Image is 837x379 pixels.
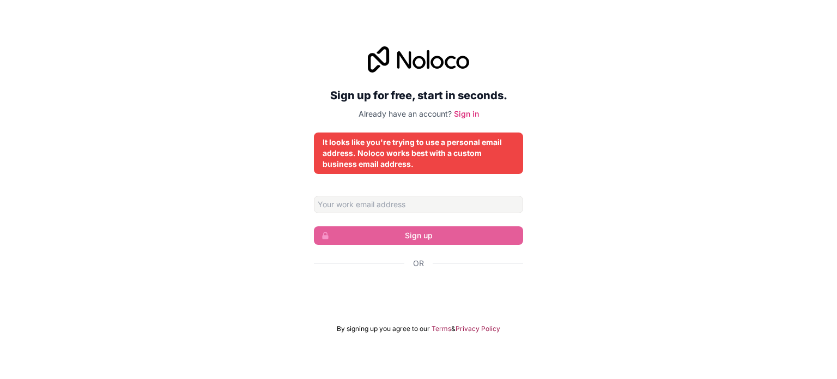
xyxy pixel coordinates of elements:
span: Or [413,258,424,269]
input: Email address [314,196,523,213]
span: Already have an account? [359,109,452,118]
a: Terms [432,324,451,333]
iframe: Pulsante Accedi con Google [308,281,529,305]
h2: Sign up for free, start in seconds. [314,86,523,105]
span: By signing up you agree to our [337,324,430,333]
a: Sign in [454,109,479,118]
a: Privacy Policy [456,324,500,333]
span: & [451,324,456,333]
div: It looks like you're trying to use a personal email address. Noloco works best with a custom busi... [323,137,514,170]
button: Sign up [314,226,523,245]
